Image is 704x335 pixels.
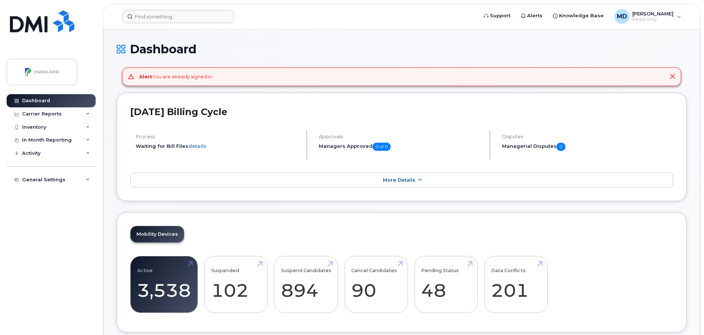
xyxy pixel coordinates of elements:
h4: Process [136,134,300,139]
li: Waiting for Bill Files [136,143,300,150]
h5: Managerial Disputes [502,143,673,151]
a: details [188,143,206,149]
a: Active 3,538 [137,260,191,309]
strong: Alert [139,74,152,79]
span: 0 [557,143,565,151]
h4: Disputes [502,134,673,139]
h5: Managers Approved [319,143,483,151]
h4: Approvals [319,134,483,139]
a: Mobility Devices [131,226,184,242]
h1: Dashboard [117,43,687,56]
a: Data Conflicts 201 [491,260,541,309]
a: Suspended 102 [211,260,261,309]
div: You are already signed in. [139,73,213,80]
span: 0 of 0 [373,143,391,151]
a: Cancel Candidates 90 [351,260,401,309]
a: Pending Status 48 [421,260,471,309]
h2: [DATE] Billing Cycle [130,106,673,117]
span: More Details [383,177,415,183]
a: Suspend Candidates 894 [281,260,331,309]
